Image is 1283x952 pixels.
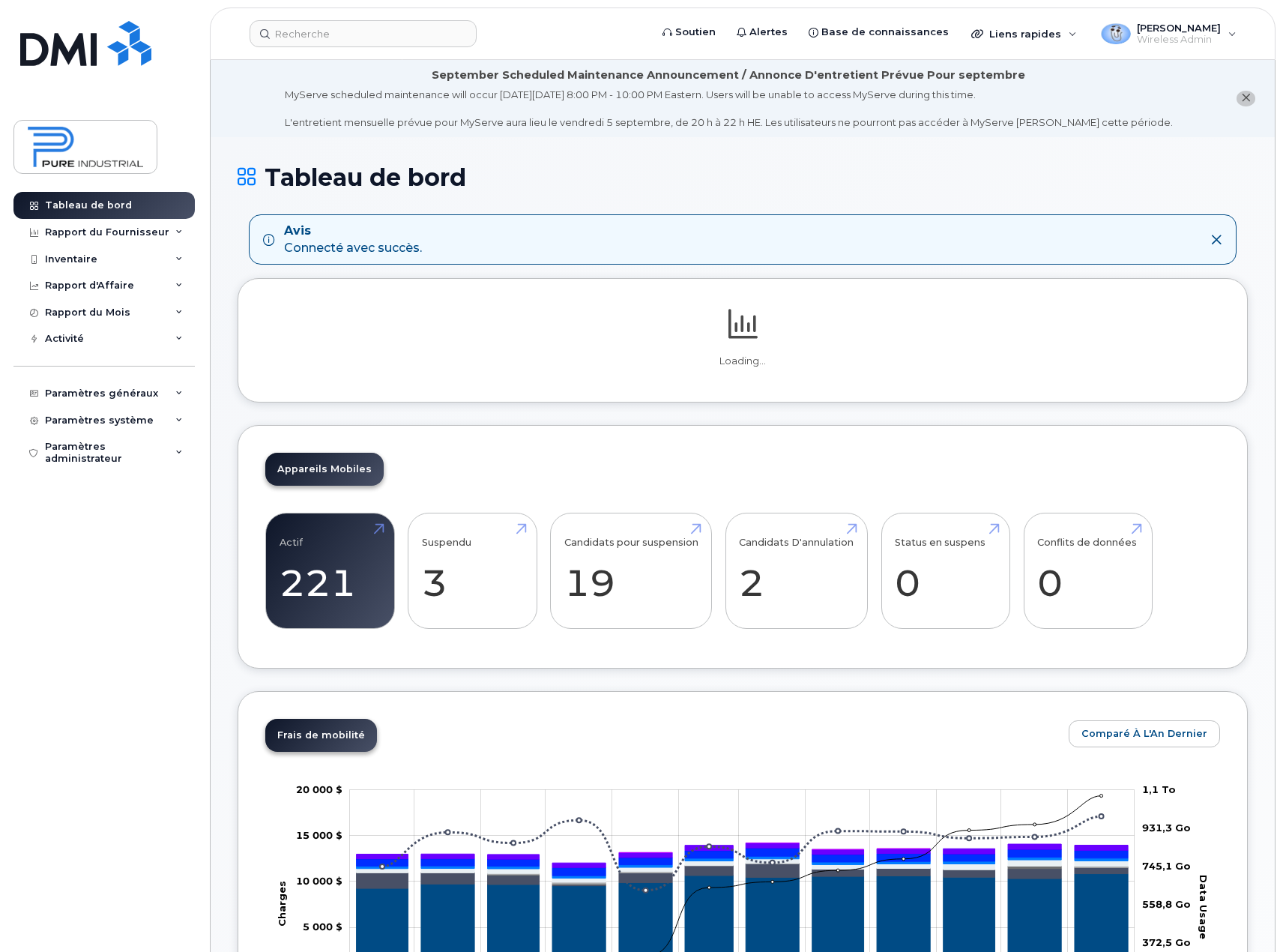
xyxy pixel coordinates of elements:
button: close notification [1237,91,1255,106]
g: Frais d'Itinérance [357,864,1129,888]
g: 0 $ [296,783,342,795]
tspan: 931,3 Go [1142,822,1191,834]
button: Comparé à l'An Dernier [1069,720,1220,747]
div: Connecté avec succès. [284,223,422,257]
tspan: 15 000 $ [296,829,342,841]
g: 0 $ [296,875,342,887]
g: TVQ [357,843,1129,868]
tspan: 20 000 $ [296,783,342,795]
g: 0 $ [303,921,342,933]
a: Conflits de données 0 [1037,522,1138,621]
tspan: 5 000 $ [303,921,342,933]
tspan: 1,1 To [1142,783,1176,795]
h1: Tableau de bord [238,164,1248,190]
span: Comparé à l'An Dernier [1081,726,1207,741]
a: Candidats D'annulation 2 [739,522,854,621]
g: TPS [357,857,1129,879]
a: Frais de mobilité [265,719,377,752]
tspan: 10 000 $ [296,875,342,887]
tspan: 558,8 Go [1142,898,1191,910]
p: Loading... [265,355,1220,368]
div: MyServe scheduled maintenance will occur [DATE][DATE] 8:00 PM - 10:00 PM Eastern. Users will be u... [285,88,1173,130]
a: Status en suspens 0 [895,522,996,621]
a: Appareils Mobiles [265,453,384,486]
strong: Avis [284,223,422,240]
a: Suspendu 3 [422,522,523,621]
div: September Scheduled Maintenance Announcement / Annonce D'entretient Prévue Pour septembre [432,67,1025,83]
tspan: 372,5 Go [1142,936,1191,948]
g: TVH [357,849,1129,876]
tspan: 745,1 Go [1142,860,1191,872]
g: Fonctionnalités [357,859,1129,882]
tspan: Data Usage [1198,875,1210,939]
g: 0 $ [296,829,342,841]
a: Candidats pour suspension 19 [564,522,698,621]
tspan: Charges [276,881,288,927]
a: Actif 221 [280,522,381,621]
